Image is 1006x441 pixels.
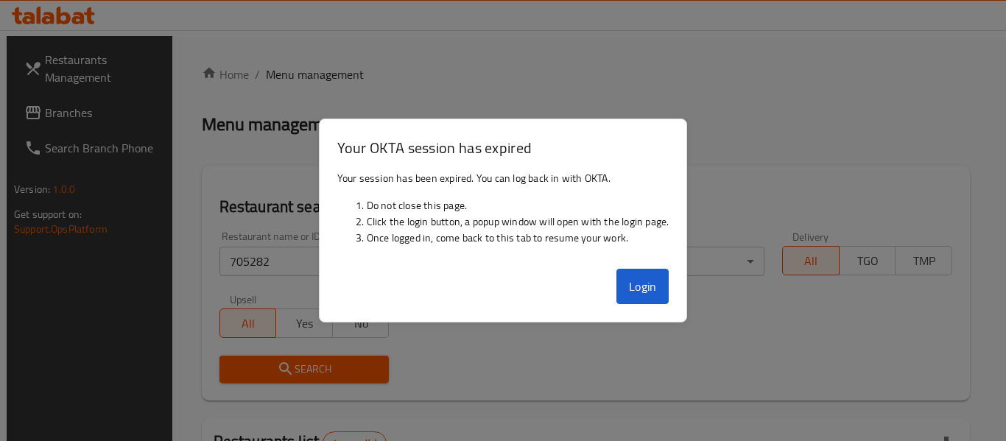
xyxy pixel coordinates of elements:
li: Click the login button, a popup window will open with the login page. [367,214,669,230]
button: Login [616,269,669,304]
div: Your session has been expired. You can log back in with OKTA. [320,164,687,263]
li: Do not close this page. [367,197,669,214]
h3: Your OKTA session has expired [337,137,669,158]
li: Once logged in, come back to this tab to resume your work. [367,230,669,246]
